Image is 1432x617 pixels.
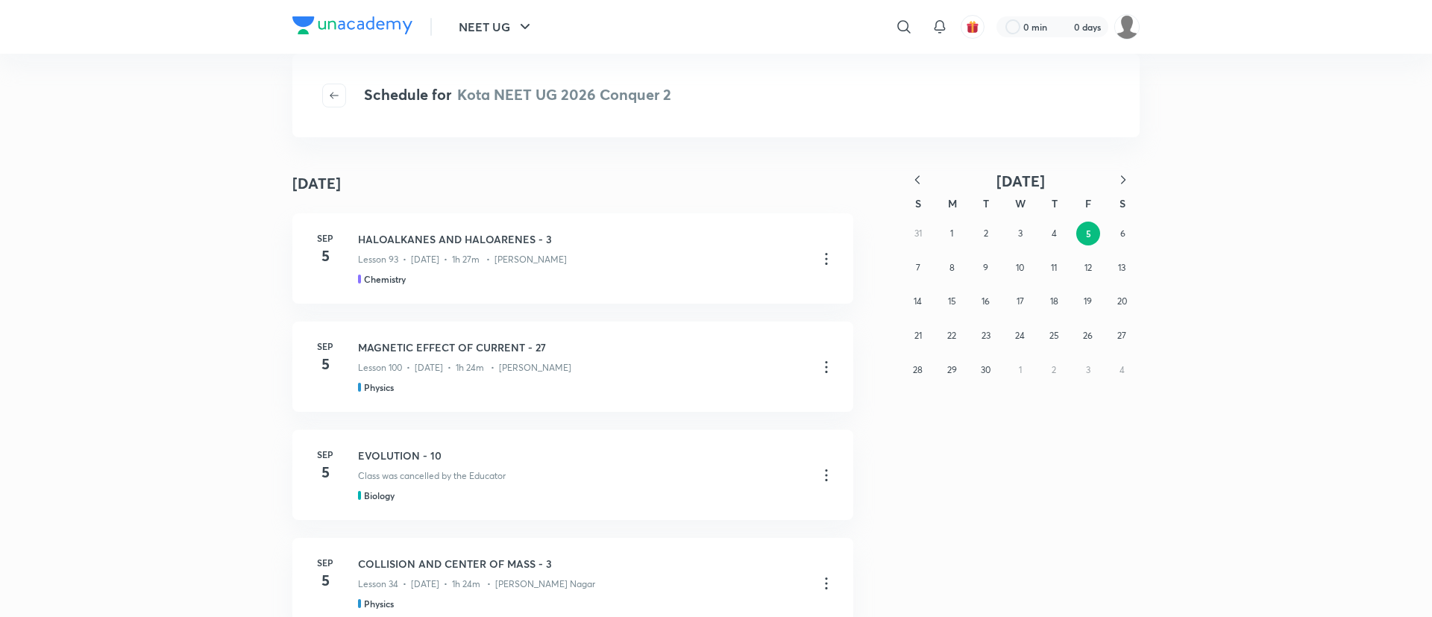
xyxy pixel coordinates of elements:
[1015,330,1025,341] abbr: September 24, 2025
[974,324,998,348] button: September 23, 2025
[948,196,957,210] abbr: Monday
[1042,324,1066,348] button: September 25, 2025
[1015,196,1026,210] abbr: Wednesday
[1051,262,1057,273] abbr: September 11, 2025
[310,245,340,267] h4: 5
[996,171,1045,191] span: [DATE]
[1083,330,1093,341] abbr: September 26, 2025
[914,295,922,307] abbr: September 14, 2025
[364,597,394,610] h5: Physics
[1076,256,1100,280] button: September 12, 2025
[1117,295,1127,307] abbr: September 20, 2025
[1110,289,1134,313] button: September 20, 2025
[947,364,957,375] abbr: September 29, 2025
[1084,295,1092,307] abbr: September 19, 2025
[974,358,998,382] button: September 30, 2025
[1110,324,1134,348] button: September 27, 2025
[364,380,394,394] h5: Physics
[1056,19,1071,34] img: streak
[292,322,853,412] a: Sep5MAGNETIC EFFECT OF CURRENT - 27Lesson 100 • [DATE] • 1h 24m • [PERSON_NAME]Physics
[358,556,805,571] h3: COLLISION AND CENTER OF MASS - 3
[948,295,956,307] abbr: September 15, 2025
[292,213,853,304] a: Sep5HALOALKANES AND HALOARENES - 3Lesson 93 • [DATE] • 1h 27m • [PERSON_NAME]Chemistry
[984,228,988,239] abbr: September 2, 2025
[1049,330,1059,341] abbr: September 25, 2025
[310,448,340,461] h6: Sep
[949,262,955,273] abbr: September 8, 2025
[1084,262,1092,273] abbr: September 12, 2025
[983,262,988,273] abbr: September 9, 2025
[358,469,506,483] p: Class was cancelled by the Educator
[292,16,412,38] a: Company Logo
[1016,262,1024,273] abbr: September 10, 2025
[1042,222,1066,245] button: September 4, 2025
[450,12,543,42] button: NEET UG
[940,222,964,245] button: September 1, 2025
[982,295,990,307] abbr: September 16, 2025
[983,196,989,210] abbr: Tuesday
[1119,196,1125,210] abbr: Saturday
[974,256,998,280] button: September 9, 2025
[364,489,395,502] h5: Biology
[1042,289,1066,313] button: September 18, 2025
[940,358,964,382] button: September 29, 2025
[913,364,923,375] abbr: September 28, 2025
[310,461,340,483] h4: 5
[358,231,805,247] h3: HALOALKANES AND HALOARENES - 3
[1050,295,1058,307] abbr: September 18, 2025
[981,364,990,375] abbr: September 30, 2025
[1018,228,1023,239] abbr: September 3, 2025
[1052,196,1058,210] abbr: Thursday
[1076,324,1100,348] button: September 26, 2025
[974,289,998,313] button: September 16, 2025
[961,15,984,39] button: avatar
[358,361,571,375] p: Lesson 100 • [DATE] • 1h 24m • [PERSON_NAME]
[1120,228,1125,239] abbr: September 6, 2025
[457,84,671,104] span: Kota NEET UG 2026 Conquer 2
[947,330,956,341] abbr: September 22, 2025
[292,16,412,34] img: Company Logo
[940,324,964,348] button: September 22, 2025
[310,339,340,353] h6: Sep
[1008,256,1032,280] button: September 10, 2025
[1118,262,1125,273] abbr: September 13, 2025
[1008,289,1032,313] button: September 17, 2025
[1008,222,1032,245] button: September 3, 2025
[950,228,953,239] abbr: September 1, 2025
[1085,196,1091,210] abbr: Friday
[934,172,1107,190] button: [DATE]
[310,231,340,245] h6: Sep
[358,448,805,463] h3: EVOLUTION - 10
[906,358,930,382] button: September 28, 2025
[364,272,406,286] h5: Chemistry
[1076,289,1100,313] button: September 19, 2025
[310,353,340,375] h4: 5
[914,330,922,341] abbr: September 21, 2025
[310,556,340,569] h6: Sep
[1008,324,1032,348] button: September 24, 2025
[915,196,921,210] abbr: Sunday
[310,569,340,592] h4: 5
[1111,222,1134,245] button: September 6, 2025
[982,330,990,341] abbr: September 23, 2025
[906,324,930,348] button: September 21, 2025
[966,20,979,34] img: avatar
[1114,14,1140,40] img: Shahrukh Ansari
[906,289,930,313] button: September 14, 2025
[364,84,671,107] h4: Schedule for
[1052,228,1057,239] abbr: September 4, 2025
[292,172,341,195] h4: [DATE]
[1042,256,1066,280] button: September 11, 2025
[358,253,567,266] p: Lesson 93 • [DATE] • 1h 27m • [PERSON_NAME]
[974,222,998,245] button: September 2, 2025
[940,289,964,313] button: September 15, 2025
[1117,330,1126,341] abbr: September 27, 2025
[358,339,805,355] h3: MAGNETIC EFFECT OF CURRENT - 27
[1017,295,1024,307] abbr: September 17, 2025
[1110,256,1134,280] button: September 13, 2025
[940,256,964,280] button: September 8, 2025
[1086,228,1091,239] abbr: September 5, 2025
[916,262,920,273] abbr: September 7, 2025
[1076,222,1100,245] button: September 5, 2025
[906,256,930,280] button: September 7, 2025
